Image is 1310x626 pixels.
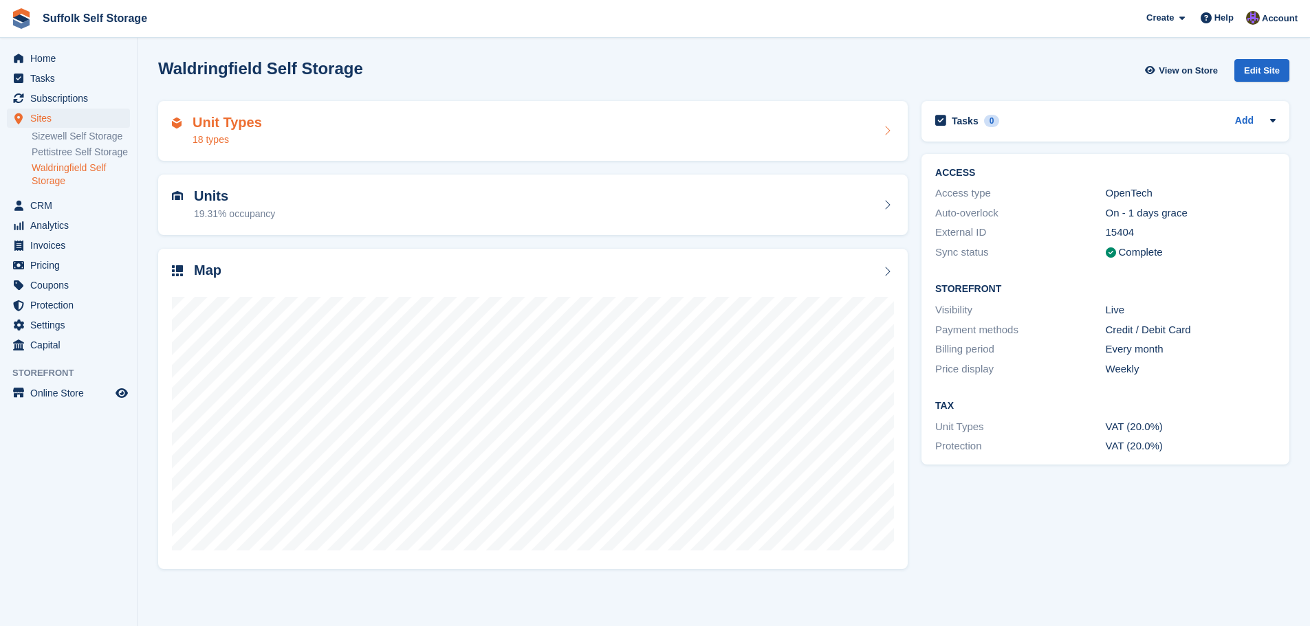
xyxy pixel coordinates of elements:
[1106,225,1276,241] div: 15404
[158,59,363,78] h2: Waldringfield Self Storage
[935,284,1276,295] h2: Storefront
[935,322,1105,338] div: Payment methods
[1159,64,1218,78] span: View on Store
[32,146,130,159] a: Pettistree Self Storage
[7,236,130,255] a: menu
[172,118,182,128] img: unit-type-icn-2b2737a686de81e16bb02015468b77c625bbabd49415b5ef34ead5e3b44a266d.svg
[7,49,130,68] a: menu
[935,225,1105,241] div: External ID
[113,385,130,401] a: Preview store
[30,295,113,315] span: Protection
[193,115,262,131] h2: Unit Types
[935,401,1276,412] h2: Tax
[194,262,221,278] h2: Map
[1234,59,1289,82] div: Edit Site
[30,335,113,355] span: Capital
[1246,11,1260,25] img: Emma
[1106,302,1276,318] div: Live
[193,133,262,147] div: 18 types
[935,419,1105,435] div: Unit Types
[158,175,908,235] a: Units 19.31% occupancy
[7,315,130,335] a: menu
[7,109,130,128] a: menu
[1146,11,1174,25] span: Create
[935,186,1105,201] div: Access type
[30,69,113,88] span: Tasks
[30,109,113,128] span: Sites
[1235,113,1254,129] a: Add
[30,315,113,335] span: Settings
[1106,342,1276,357] div: Every month
[30,236,113,255] span: Invoices
[37,7,153,30] a: Suffolk Self Storage
[172,191,183,201] img: unit-icn-7be61d7bf1b0ce9d3e12c5938cc71ed9869f7b940bace4675aadf7bd6d80202e.svg
[7,216,130,235] a: menu
[194,207,275,221] div: 19.31% occupancy
[935,302,1105,318] div: Visibility
[32,161,130,188] a: Waldringfield Self Storage
[1106,361,1276,377] div: Weekly
[7,335,130,355] a: menu
[1106,419,1276,435] div: VAT (20.0%)
[12,366,137,380] span: Storefront
[7,276,130,295] a: menu
[30,216,113,235] span: Analytics
[1234,59,1289,87] a: Edit Site
[7,383,130,403] a: menu
[1262,12,1298,25] span: Account
[172,265,183,276] img: map-icn-33ee37083ee616e46c38cad1a60f524a97daa1e2b2c8c0bc3eb3415660979fc1.svg
[7,196,130,215] a: menu
[1106,186,1276,201] div: OpenTech
[935,361,1105,377] div: Price display
[30,49,113,68] span: Home
[7,295,130,315] a: menu
[7,89,130,108] a: menu
[935,342,1105,357] div: Billing period
[935,168,1276,179] h2: ACCESS
[158,101,908,161] a: Unit Types 18 types
[30,276,113,295] span: Coupons
[935,245,1105,260] div: Sync status
[194,188,275,204] h2: Units
[32,130,130,143] a: Sizewell Self Storage
[30,383,113,403] span: Online Store
[1119,245,1163,260] div: Complete
[30,89,113,108] span: Subscriptions
[935,205,1105,221] div: Auto-overlock
[1106,438,1276,454] div: VAT (20.0%)
[935,438,1105,454] div: Protection
[30,196,113,215] span: CRM
[1214,11,1234,25] span: Help
[1106,322,1276,338] div: Credit / Debit Card
[30,256,113,275] span: Pricing
[158,249,908,570] a: Map
[1143,59,1223,82] a: View on Store
[952,115,979,127] h2: Tasks
[7,256,130,275] a: menu
[984,115,1000,127] div: 0
[7,69,130,88] a: menu
[1106,205,1276,221] div: On - 1 days grace
[11,8,32,29] img: stora-icon-8386f47178a22dfd0bd8f6a31ec36ba5ce8667c1dd55bd0f319d3a0aa187defe.svg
